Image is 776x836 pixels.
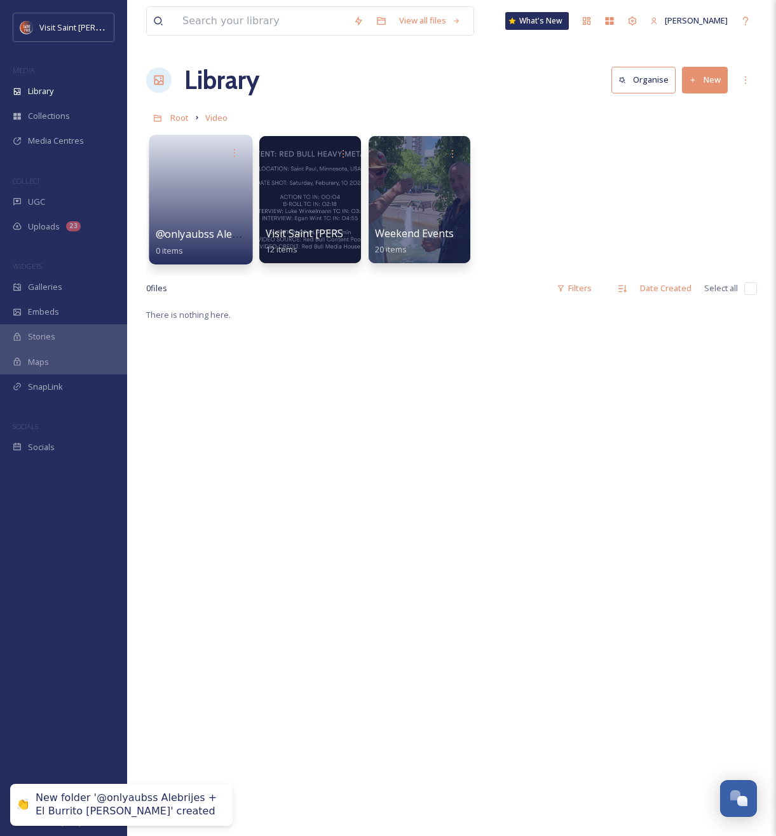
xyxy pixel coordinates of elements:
span: SnapLink [28,381,63,393]
div: 23 [66,221,81,231]
span: 0 file s [146,282,167,294]
span: Socials [28,441,55,453]
div: Filters [550,276,598,301]
span: [PERSON_NAME] [665,15,728,26]
div: Date Created [634,276,698,301]
input: Search your library [176,7,347,35]
div: New folder '@onlyaubss Alebrijes + El Burrito [PERSON_NAME]' created [36,791,220,818]
span: Weekend Events video [375,226,482,240]
span: Select all [704,282,738,294]
span: WIDGETS [13,261,42,271]
span: There is nothing here. [146,309,231,320]
button: New [682,67,728,93]
span: Root [170,112,189,123]
span: Embeds [28,306,59,318]
span: UGC [28,196,45,208]
span: Media Centres [28,135,84,147]
a: What's New [505,12,569,30]
span: 0 items [156,244,184,256]
a: Weekend Events video20 items [375,228,482,255]
span: Galleries [28,281,62,293]
a: Organise [611,67,682,93]
span: SOCIALS [13,421,38,431]
span: Video [205,112,228,123]
span: Maps [28,356,49,368]
div: 👏 [17,798,29,812]
a: View all files [393,8,467,33]
a: @onlyaubss Alebrijes + El Burrito [PERSON_NAME]0 items [156,228,404,256]
a: Video [205,110,228,125]
span: Uploads [28,221,60,233]
span: Library [28,85,53,97]
span: 12 items [266,243,297,255]
a: Root [170,110,189,125]
span: Visit Saint [PERSON_NAME] Videos [266,226,431,240]
span: Stories [28,331,55,343]
span: @onlyaubss Alebrijes + El Burrito [PERSON_NAME] [156,227,404,241]
span: Visit Saint [PERSON_NAME] [39,21,141,33]
button: Open Chat [720,780,757,817]
a: Library [184,61,259,99]
span: 20 items [375,243,407,255]
a: Visit Saint [PERSON_NAME] Videos12 items [266,228,431,255]
span: Collections [28,110,70,122]
span: COLLECT [13,176,40,186]
a: [PERSON_NAME] [644,8,734,33]
img: Visit%20Saint%20Paul%20Updated%20Profile%20Image.jpg [20,21,33,34]
button: Organise [611,67,676,93]
span: MEDIA [13,65,35,75]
